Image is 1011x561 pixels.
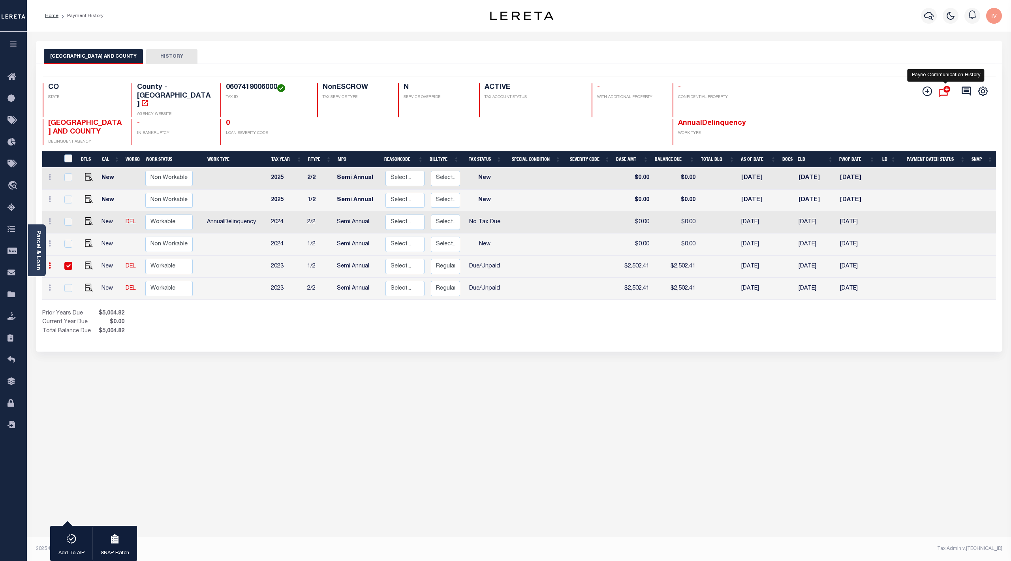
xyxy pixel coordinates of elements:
[97,309,126,318] span: $5,004.82
[268,233,304,256] td: 2024
[795,168,837,190] td: [DATE]
[35,230,41,270] a: Parcel & Loan
[614,233,652,256] td: $0.00
[98,278,122,300] td: New
[334,168,383,190] td: Semi Annual
[698,151,738,168] th: Total DLQ: activate to sort column ascending
[738,211,780,233] td: [DATE]
[48,139,122,145] p: DELINQUENT AGENCY
[268,211,304,233] td: 2024
[986,8,1002,24] img: svg+xml;base64,PHN2ZyB4bWxucz0iaHR0cDovL3d3dy53My5vcmcvMjAwMC9zdmciIHBvaW50ZXItZXZlbnRzPSJub25lIi...
[122,151,142,168] th: WorkQ
[98,168,122,190] td: New
[795,190,837,212] td: [DATE]
[8,181,20,191] i: travel_explore
[678,130,752,136] p: WORK TYPE
[597,94,663,100] p: WITH ADDITIONAL PROPERTY
[98,190,122,212] td: New
[614,168,652,190] td: $0.00
[837,278,878,300] td: [DATE]
[678,84,681,91] span: -
[334,256,383,278] td: Semi Annual
[304,190,333,212] td: 1/2
[837,211,878,233] td: [DATE]
[404,94,470,100] p: SERVICE OVERRIDE
[597,84,600,91] span: -
[564,151,613,168] th: Severity Code: activate to sort column ascending
[462,151,505,168] th: Tax Status: activate to sort column ascending
[78,151,99,168] th: DTLS
[837,233,878,256] td: [DATE]
[304,278,333,300] td: 2/2
[226,130,308,136] p: LOAN SEVERITY CODE
[304,256,333,278] td: 1/2
[837,190,878,212] td: [DATE]
[226,83,308,92] h4: 0607419006000
[304,168,333,190] td: 2/2
[226,120,230,127] span: 0
[44,49,143,64] button: [GEOGRAPHIC_DATA] AND COUNTY
[334,190,383,212] td: Semi Annual
[137,130,211,136] p: IN BANKRUPTCY
[795,211,837,233] td: [DATE]
[334,233,383,256] td: Semi Annual
[137,120,140,127] span: -
[738,256,780,278] td: [DATE]
[652,168,699,190] td: $0.00
[268,190,304,212] td: 2025
[795,151,836,168] th: ELD: activate to sort column ascending
[968,151,996,168] th: SNAP: activate to sort column ascending
[463,168,506,190] td: New
[878,151,899,168] th: LD: activate to sort column ascending
[738,278,780,300] td: [DATE]
[738,151,779,168] th: As of Date: activate to sort column ascending
[98,256,122,278] td: New
[652,233,699,256] td: $0.00
[463,211,506,233] td: No Tax Due
[226,94,308,100] p: TAX ID
[305,151,334,168] th: RType: activate to sort column ascending
[614,211,652,233] td: $0.00
[463,278,506,300] td: Due/Unpaid
[204,151,268,168] th: Work Type
[334,211,383,233] td: Semi Annual
[42,151,60,168] th: &nbsp;&nbsp;&nbsp;&nbsp;&nbsp;&nbsp;&nbsp;&nbsp;&nbsp;&nbsp;
[126,286,136,291] a: DEL
[837,256,878,278] td: [DATE]
[652,151,698,168] th: Balance Due: activate to sort column ascending
[738,168,780,190] td: [DATE]
[48,83,122,92] h4: CO
[204,211,268,233] td: AnnualDelinquency
[45,13,58,18] a: Home
[268,278,304,300] td: 2023
[48,120,122,136] span: [GEOGRAPHIC_DATA] AND COUNTY
[42,318,97,327] td: Current Year Due
[126,219,136,225] a: DEL
[48,94,122,100] p: STATE
[143,151,204,168] th: Work Status
[738,233,780,256] td: [DATE]
[268,256,304,278] td: 2023
[98,233,122,256] td: New
[779,151,795,168] th: Docs
[427,151,462,168] th: BillType: activate to sort column ascending
[463,190,506,212] td: New
[614,190,652,212] td: $0.00
[304,233,333,256] td: 1/2
[42,309,97,318] td: Prior Years Due
[323,83,389,92] h4: NonESCROW
[126,264,136,269] a: DEL
[381,151,427,168] th: ReasonCode: activate to sort column ascending
[137,111,211,117] p: AGENCY WEBSITE
[58,12,103,19] li: Payment History
[97,318,126,327] span: $0.00
[652,211,699,233] td: $0.00
[404,83,470,92] h4: N
[613,151,652,168] th: Base Amt: activate to sort column ascending
[505,151,564,168] th: Special Condition: activate to sort column ascending
[137,83,211,109] h4: County - [GEOGRAPHIC_DATA]
[738,190,780,212] td: [DATE]
[334,278,383,300] td: Semi Annual
[268,168,304,190] td: 2025
[795,233,837,256] td: [DATE]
